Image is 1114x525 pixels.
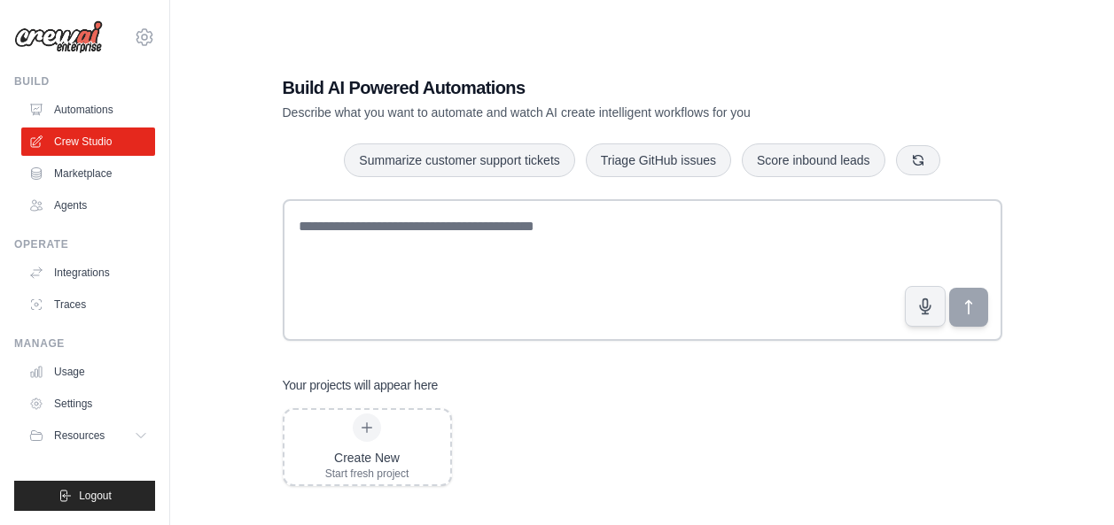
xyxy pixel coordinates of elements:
div: Start fresh project [325,467,409,481]
span: Resources [54,428,105,443]
button: Triage GitHub issues [586,143,731,177]
div: Create New [325,449,409,467]
a: Settings [21,390,155,418]
img: Logo [14,20,103,54]
a: Marketplace [21,159,155,188]
button: Resources [21,421,155,450]
div: Build [14,74,155,89]
button: Logout [14,481,155,511]
button: Score inbound leads [742,143,885,177]
a: Crew Studio [21,127,155,156]
h3: Your projects will appear here [283,376,439,394]
button: Get new suggestions [896,145,940,175]
a: Automations [21,96,155,124]
h1: Build AI Powered Automations [283,75,878,100]
a: Integrations [21,259,155,287]
button: Click to speak your automation idea [905,286,946,327]
p: Describe what you want to automate and watch AI create intelligent workflows for you [283,104,878,121]
iframe: Chat Widget [1025,440,1114,525]
div: Operate [14,237,155,251]
span: Logout [79,489,112,503]
div: Manage [14,336,155,351]
a: Usage [21,358,155,386]
button: Summarize customer support tickets [344,143,574,177]
a: Traces [21,290,155,319]
a: Agents [21,191,155,220]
